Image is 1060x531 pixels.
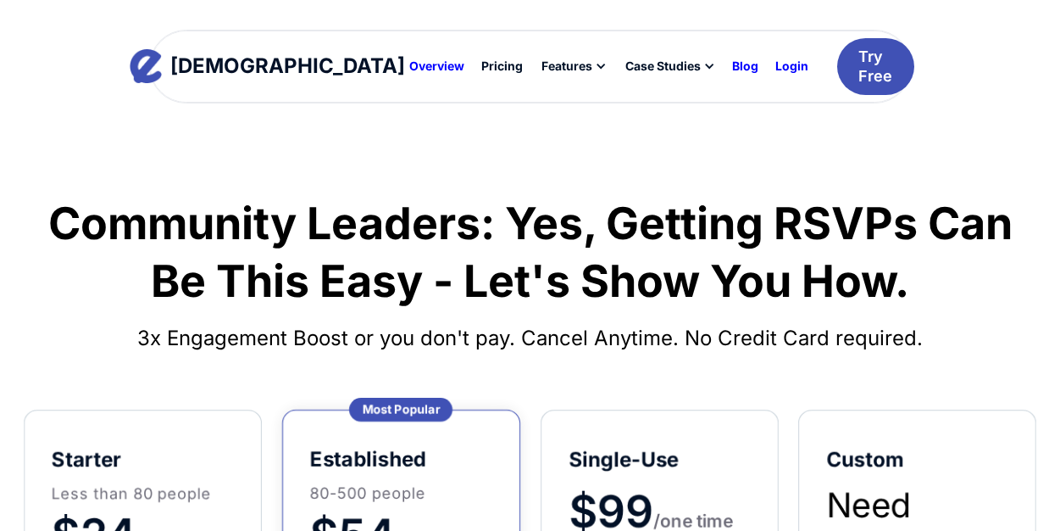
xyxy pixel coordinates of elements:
[615,52,724,81] div: Case Studies
[52,482,234,505] p: Less than 80 people
[473,52,531,81] a: Pricing
[310,482,492,505] p: 80-500 people
[409,60,464,72] div: Overview
[310,446,492,473] h5: established
[569,446,751,473] h5: Single-Use
[481,60,523,72] div: Pricing
[858,47,892,87] div: Try Free
[170,56,405,76] div: [DEMOGRAPHIC_DATA]
[24,195,1036,310] h1: Community Leaders: Yes, Getting RSVPs Can Be This Easy - Let's Show You How.
[541,60,592,72] div: Features
[767,52,817,81] a: Login
[775,60,808,72] div: Login
[24,318,1036,359] h4: 3x Engagement Boost or you don't pay. Cancel Anytime. No Credit Card required.
[146,49,389,83] a: home
[724,52,767,81] a: Blog
[837,38,914,95] a: Try Free
[625,60,701,72] div: Case Studies
[52,446,234,473] h5: starter
[349,398,452,422] div: Most Popular
[531,52,615,81] div: Features
[732,60,758,72] div: Blog
[826,446,1008,473] h5: Custom
[401,52,473,81] a: Overview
